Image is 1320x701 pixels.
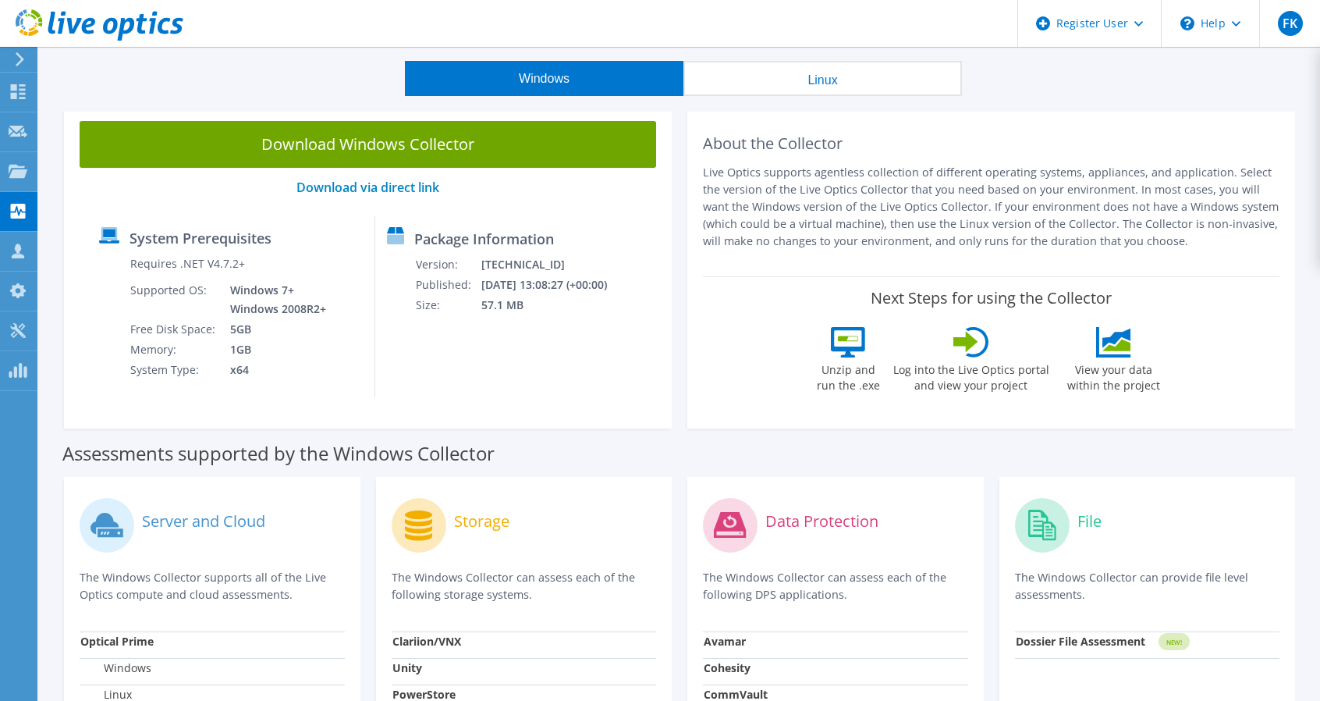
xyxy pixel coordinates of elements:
[1166,638,1181,646] tspan: NEW!
[62,446,495,461] label: Assessments supported by the Windows Collector
[1278,11,1303,36] span: FK
[218,280,329,319] td: Windows 7+ Windows 2008R2+
[80,569,345,603] p: The Windows Collector supports all of the Live Optics compute and cloud assessments.
[1077,514,1102,529] label: File
[415,275,481,295] td: Published:
[414,231,554,247] label: Package Information
[80,121,656,168] a: Download Windows Collector
[454,514,509,529] label: Storage
[481,275,627,295] td: [DATE] 13:08:27 (+00:00)
[130,319,218,340] td: Free Disk Space:
[703,134,1279,153] h2: About the Collector
[481,295,627,315] td: 57.1 MB
[704,660,750,675] strong: Cohesity
[130,340,218,360] td: Memory:
[392,660,422,675] strong: Unity
[130,360,218,380] td: System Type:
[130,256,245,272] label: Requires .NET V4.7.2+
[1016,634,1145,649] strong: Dossier File Assessment
[704,634,746,649] strong: Avamar
[218,360,329,380] td: x64
[892,358,1050,393] label: Log into the Live Optics portal and view your project
[80,660,151,676] label: Windows
[765,514,878,529] label: Data Protection
[130,280,218,319] td: Supported OS:
[218,340,329,360] td: 1GB
[415,254,481,275] td: Version:
[405,61,683,96] button: Windows
[703,164,1279,250] p: Live Optics supports agentless collection of different operating systems, appliances, and applica...
[296,179,439,196] a: Download via direct link
[1058,358,1170,393] label: View your data within the project
[703,569,968,603] p: The Windows Collector can assess each of the following DPS applications.
[871,289,1112,308] label: Next Steps for using the Collector
[80,634,154,649] strong: Optical Prime
[142,514,265,529] label: Server and Cloud
[218,319,329,340] td: 5GB
[1180,16,1194,30] svg: \n
[392,569,657,603] p: The Windows Collector can assess each of the following storage systems.
[481,254,627,275] td: [TECHNICAL_ID]
[415,295,481,315] td: Size:
[392,634,461,649] strong: Clariion/VNX
[813,358,885,393] label: Unzip and run the .exe
[130,230,271,246] label: System Prerequisites
[683,61,962,96] button: Linux
[1015,569,1280,603] p: The Windows Collector can provide file level assessments.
